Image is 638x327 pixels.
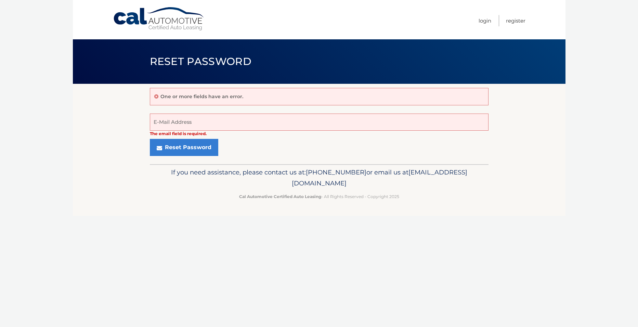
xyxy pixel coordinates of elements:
[239,194,321,199] strong: Cal Automotive Certified Auto Leasing
[150,139,218,156] button: Reset Password
[292,168,467,187] span: [EMAIL_ADDRESS][DOMAIN_NAME]
[154,193,484,200] p: - All Rights Reserved - Copyright 2025
[150,131,207,136] strong: The email field is required.
[150,55,251,68] span: Reset Password
[113,7,205,31] a: Cal Automotive
[306,168,366,176] span: [PHONE_NUMBER]
[479,15,491,26] a: Login
[154,167,484,189] p: If you need assistance, please contact us at: or email us at
[160,93,243,100] p: One or more fields have an error.
[150,114,489,131] input: E-Mail Address
[506,15,525,26] a: Register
